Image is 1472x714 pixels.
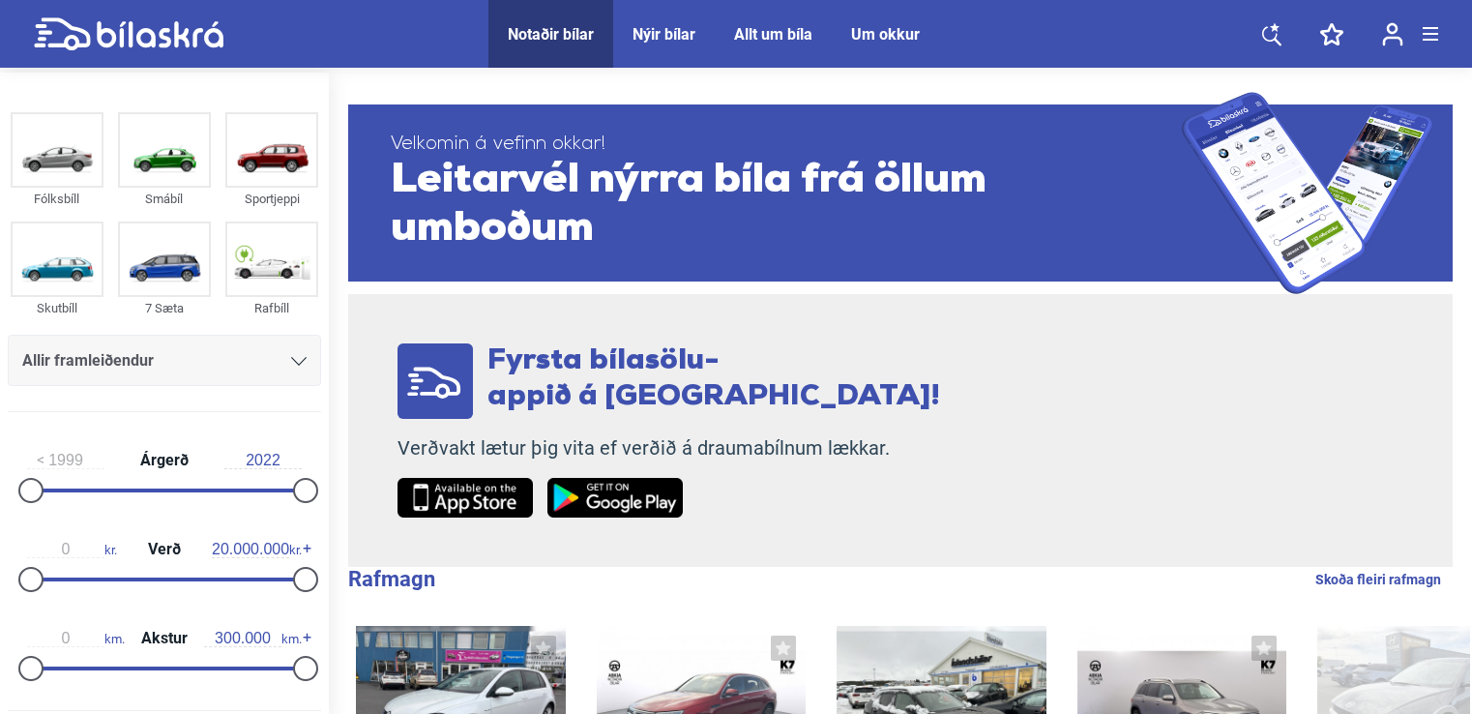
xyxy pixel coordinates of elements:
[11,297,103,319] div: Skutbíll
[487,346,940,412] span: Fyrsta bílasölu- appið á [GEOGRAPHIC_DATA]!
[22,347,154,374] span: Allir framleiðendur
[118,188,211,210] div: Smábíl
[204,630,302,647] span: km.
[136,631,192,646] span: Akstur
[1382,22,1403,46] img: user-login.svg
[11,188,103,210] div: Fólksbíll
[348,92,1453,294] a: Velkomin á vefinn okkar!Leitarvél nýrra bíla frá öllum umboðum
[118,297,211,319] div: 7 Sæta
[1315,567,1441,592] a: Skoða fleiri rafmagn
[27,541,117,558] span: kr.
[633,25,695,44] a: Nýir bílar
[212,541,302,558] span: kr.
[225,188,318,210] div: Sportjeppi
[391,157,1182,253] span: Leitarvél nýrra bíla frá öllum umboðum
[851,25,920,44] a: Um okkur
[734,25,812,44] a: Allt um bíla
[397,436,940,461] p: Verðvakt lætur þig vita ef verðið á draumabílnum lækkar.
[27,630,125,647] span: km.
[225,297,318,319] div: Rafbíll
[135,453,193,468] span: Árgerð
[143,542,186,557] span: Verð
[348,567,435,591] b: Rafmagn
[391,133,1182,157] span: Velkomin á vefinn okkar!
[508,25,594,44] a: Notaðir bílar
